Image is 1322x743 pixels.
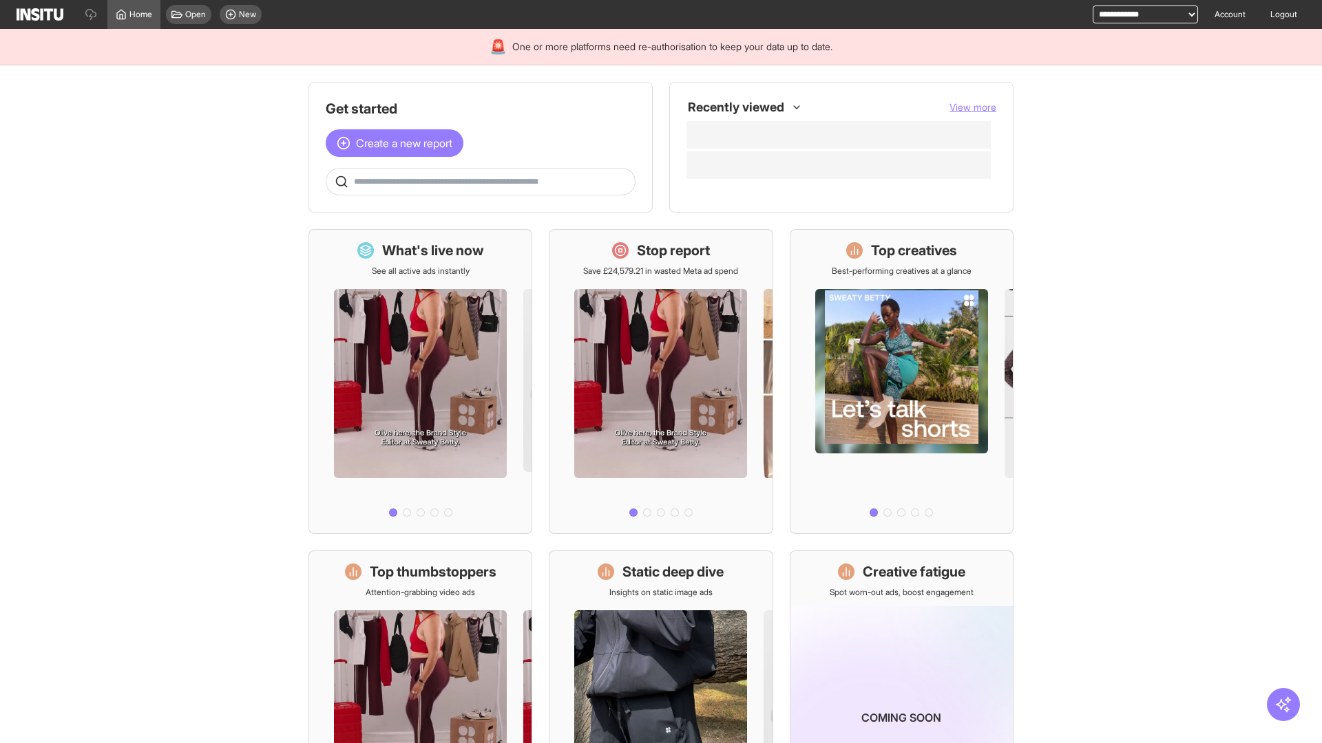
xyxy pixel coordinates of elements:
[549,229,773,534] a: Stop reportSave £24,579.21 in wasted Meta ad spend
[308,229,532,534] a: What's live nowSee all active ads instantly
[326,129,463,157] button: Create a new report
[17,8,63,21] img: Logo
[326,99,636,118] h1: Get started
[949,100,996,114] button: View more
[871,241,957,260] h1: Top creatives
[512,40,832,54] span: One or more platforms need re-authorisation to keep your data up to date.
[239,9,256,20] span: New
[370,562,496,581] h1: Top thumbstoppers
[372,266,470,277] p: See all active ads instantly
[382,241,484,260] h1: What's live now
[637,241,710,260] h1: Stop report
[609,587,713,598] p: Insights on static image ads
[790,229,1014,534] a: Top creativesBest-performing creatives at a glance
[622,562,724,581] h1: Static deep dive
[583,266,738,277] p: Save £24,579.21 in wasted Meta ad spend
[185,9,206,20] span: Open
[832,266,972,277] p: Best-performing creatives at a glance
[366,587,475,598] p: Attention-grabbing video ads
[490,37,507,56] div: 🚨
[129,9,152,20] span: Home
[949,101,996,113] span: View more
[356,135,452,151] span: Create a new report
